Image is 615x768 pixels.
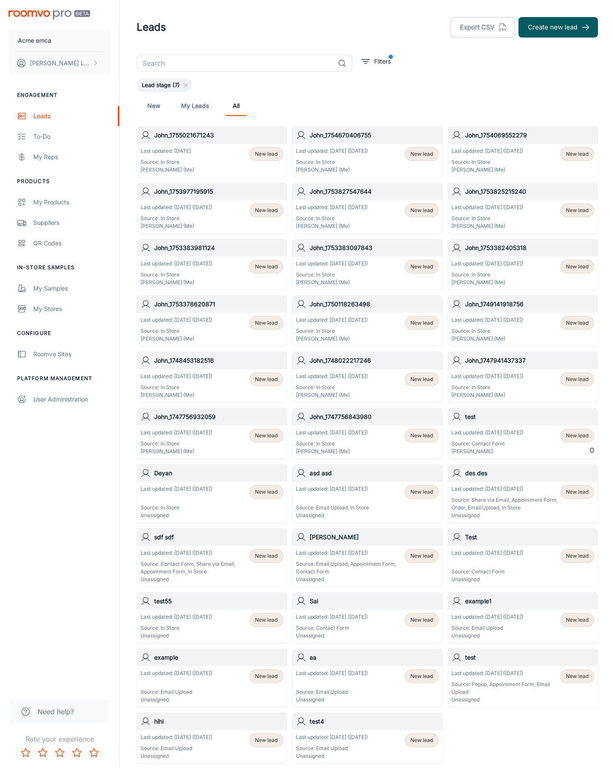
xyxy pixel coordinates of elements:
a: John_1753382405318Last updated: [DATE] ([DATE])Source: In Store[PERSON_NAME] (Me)New lead [448,239,598,290]
input: Search [137,55,334,72]
a: aaLast updated: [DATE] ([DATE])Source: Email UploadUnassignedNew lead [292,649,442,707]
p: Last updated: [DATE] ([DATE]) [451,372,523,380]
p: Last updated: [DATE] ([DATE]) [296,485,369,493]
p: [PERSON_NAME] (Me) [451,391,523,399]
h6: aa [310,653,439,662]
p: Unassigned [296,512,369,519]
p: Source: In Store [141,215,212,222]
div: My Stores [33,304,111,314]
p: Last updated: [DATE] ([DATE]) [141,549,249,557]
a: asd asdLast updated: [DATE] ([DATE])Source: Email Upload, In StoreUnassignedNew lead [292,464,442,523]
a: SaiLast updated: [DATE] ([DATE])Source: Contact FormUnassignedNew lead [292,592,442,643]
a: example1Last updated: [DATE] ([DATE])Source: Email UploadUnassignedNew lead [448,592,598,643]
p: Source: Contact Form [451,440,523,448]
h6: John_1749141918756 [465,300,594,309]
p: [PERSON_NAME] (Me) [296,222,368,230]
p: Unassigned [451,576,523,583]
a: test55Last updated: [DATE] ([DATE])Source: In StoreUnassignedNew lead [137,592,287,643]
p: Source: Share via Email, Appointment Form, Order, Email Upload, In Store [451,496,560,512]
p: Source: Email Upload [451,624,523,632]
button: Rate 3 star [51,744,68,761]
p: Rate your experience [7,734,112,744]
p: Source: Popup, Appointment Form, Email Upload [451,681,560,696]
span: New lead [255,488,278,496]
div: Suppliers [33,218,111,227]
p: Source: Email Upload [296,688,368,696]
h6: sdf sdf [154,532,283,542]
p: Source: In Store [141,440,212,448]
h6: test55 [154,596,283,606]
p: [PERSON_NAME] (Me) [141,279,212,286]
p: Last updated: [DATE] ([DATE]) [296,147,368,155]
p: Filters [374,57,391,66]
a: John_1753383981124Last updated: [DATE] ([DATE])Source: In Store[PERSON_NAME] (Me)New lead [137,239,287,290]
span: New lead [566,319,589,327]
a: John_1750118263498Last updated: [DATE] ([DATE])Source: In Store[PERSON_NAME] (Me)New lead [292,295,442,346]
h6: example1 [465,596,594,606]
div: 0 [560,429,594,455]
button: Rate 4 star [68,744,85,761]
a: John_1754670406755Last updated: [DATE] ([DATE])Source: In Store[PERSON_NAME] (Me)New lead [292,126,442,177]
a: John_1755021671243Last updated: [DATE]Source: In Store[PERSON_NAME] (Me)New lead [137,126,287,177]
p: Last updated: [DATE] ([DATE]) [296,549,405,557]
p: Last updated: [DATE] ([DATE]) [141,613,212,621]
h6: John_1754670406755 [310,131,439,140]
p: Unassigned [141,632,212,640]
a: exampleLast updated: [DATE] ([DATE])Source: Email UploadUnassignedNew lead [137,649,287,707]
span: New lead [255,150,278,158]
span: New lead [410,207,433,214]
p: Last updated: [DATE] ([DATE]) [451,147,523,155]
p: Unassigned [141,752,212,760]
p: Source: In Store [141,504,212,512]
h6: John_1748453182516 [154,356,283,365]
p: Unassigned [451,696,560,704]
span: New lead [410,150,433,158]
span: New lead [255,207,278,214]
p: Last updated: [DATE] ([DATE]) [451,316,523,324]
button: Create new lead [518,17,598,38]
div: My Samples [33,284,111,293]
p: Last updated: [DATE] ([DATE]) [296,204,368,211]
p: [PERSON_NAME] (Me) [296,279,368,286]
p: [PERSON_NAME] (Me) [296,335,368,343]
p: Source: In Store [296,215,368,222]
p: Source: In Store [296,384,368,391]
a: New [143,96,164,116]
p: Source: Contact Form, Share via Email, Appointment Form, In Store [141,560,249,576]
span: New lead [566,552,589,560]
a: John_1747756843980Last updated: [DATE] ([DATE])Source: In Store[PERSON_NAME] (Me)New lead [292,408,442,459]
p: [PERSON_NAME] (Me) [451,166,523,174]
p: Source: In Store [141,158,194,166]
p: Source: In Store [141,327,212,335]
span: New lead [566,263,589,271]
p: Source: In Store [141,624,212,632]
h6: example [154,653,283,662]
h6: Test [465,532,594,542]
p: Last updated: [DATE] ([DATE]) [451,549,523,557]
span: New lead [410,319,433,327]
span: Lead stage (7) [137,81,185,90]
a: John_1748453182516Last updated: [DATE] ([DATE])Source: In Store[PERSON_NAME] (Me)New lead [137,352,287,403]
span: New lead [410,375,433,383]
div: Lead stage (7) [137,79,191,92]
a: John_1753977195915Last updated: [DATE] ([DATE])Source: In Store[PERSON_NAME] (Me)New lead [137,183,287,234]
h6: John_1753378620871 [154,300,283,309]
p: [PERSON_NAME] (Me) [451,222,523,230]
span: New lead [410,432,433,439]
button: Export CSV [451,17,515,38]
button: filter [359,55,393,68]
span: New lead [566,207,589,214]
p: Last updated: [DATE] ([DATE]) [451,429,523,436]
p: Unassigned [296,696,368,704]
p: Last updated: [DATE] ([DATE]) [296,316,368,324]
h6: [PERSON_NAME] [310,532,439,542]
a: John_1747756932059Last updated: [DATE] ([DATE])Source: In Store[PERSON_NAME] (Me)New lead [137,408,287,459]
p: [PERSON_NAME] (Me) [141,335,212,343]
span: New lead [255,319,278,327]
h6: John_1747756932059 [154,412,283,422]
p: Unassigned [296,752,368,760]
span: New lead [255,736,278,744]
p: Last updated: [DATE] ([DATE]) [451,669,560,677]
p: Source: In Store [451,327,523,335]
p: Unassigned [296,576,405,583]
